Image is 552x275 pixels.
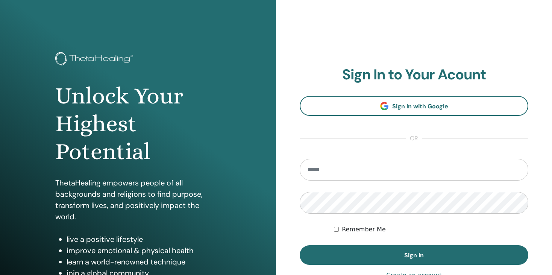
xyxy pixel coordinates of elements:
[300,245,528,265] button: Sign In
[300,66,528,84] h2: Sign In to Your Acount
[67,234,220,245] li: live a positive lifestyle
[67,256,220,267] li: learn a world-renowned technique
[55,177,220,222] p: ThetaHealing empowers people of all backgrounds and religions to find purpose, transform lives, a...
[406,134,422,143] span: or
[55,82,220,166] h1: Unlock Your Highest Potential
[392,102,448,110] span: Sign In with Google
[342,225,386,234] label: Remember Me
[334,225,528,234] div: Keep me authenticated indefinitely or until I manually logout
[404,251,424,259] span: Sign In
[67,245,220,256] li: improve emotional & physical health
[300,96,528,116] a: Sign In with Google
